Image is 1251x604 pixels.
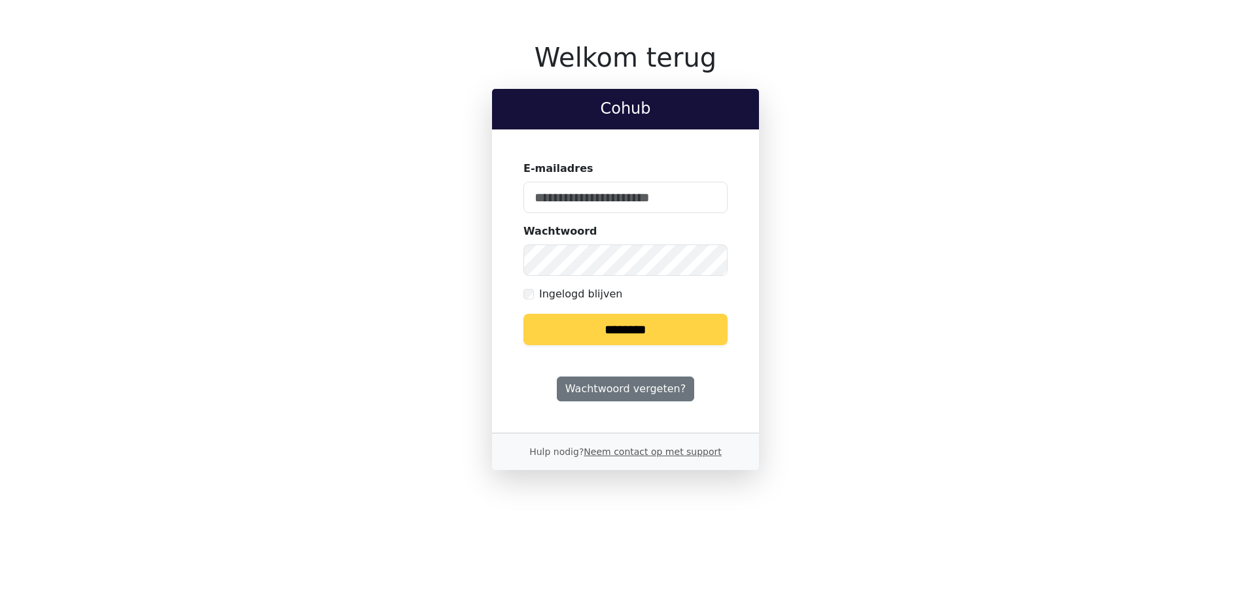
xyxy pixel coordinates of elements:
h1: Welkom terug [492,42,759,73]
label: Ingelogd blijven [539,286,622,302]
a: Wachtwoord vergeten? [557,377,694,401]
small: Hulp nodig? [529,446,722,457]
label: Wachtwoord [523,224,597,239]
a: Neem contact op met support [584,446,721,457]
label: E-mailadres [523,161,593,176]
h2: Cohub [502,99,749,118]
